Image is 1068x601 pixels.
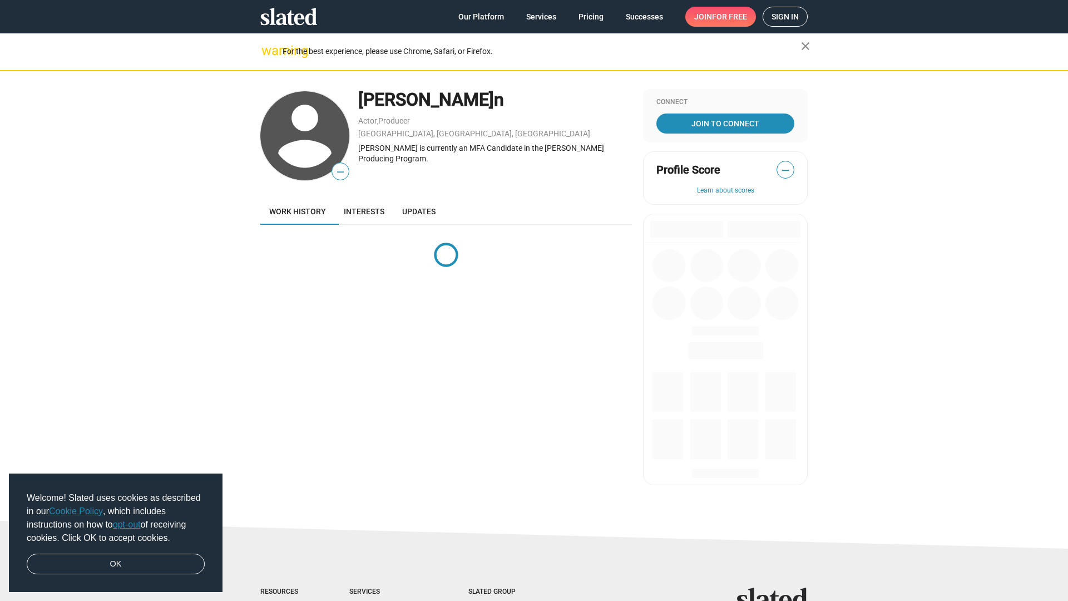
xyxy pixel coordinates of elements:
a: Pricing [570,7,612,27]
div: Connect [656,98,794,107]
span: , [377,119,378,125]
div: Services [349,588,424,597]
span: Interests [344,207,384,216]
span: Updates [402,207,436,216]
a: Sign in [763,7,808,27]
span: Welcome! Slated uses cookies as described in our , which includes instructions on how to of recei... [27,491,205,545]
a: [GEOGRAPHIC_DATA], [GEOGRAPHIC_DATA], [GEOGRAPHIC_DATA] [358,129,590,138]
a: Work history [260,198,335,225]
span: Join To Connect [659,114,792,134]
a: Joinfor free [685,7,756,27]
a: dismiss cookie message [27,554,205,575]
span: Sign in [772,7,799,26]
div: Resources [260,588,305,597]
span: Work history [269,207,326,216]
a: Actor [358,116,377,125]
span: Join [694,7,747,27]
a: Our Platform [449,7,513,27]
span: Successes [626,7,663,27]
mat-icon: warning [261,44,275,57]
a: Producer [378,116,410,125]
span: Our Platform [458,7,504,27]
span: for free [712,7,747,27]
span: — [777,163,794,178]
a: Services [517,7,565,27]
div: Slated Group [468,588,544,597]
button: Learn about scores [656,186,794,195]
div: For the best experience, please use Chrome, Safari, or Firefox. [283,44,801,59]
div: [PERSON_NAME] is currently an MFA Candidate in the [PERSON_NAME] Producing Program. [358,143,632,164]
a: opt-out [113,520,141,529]
span: — [332,165,349,179]
span: Profile Score [656,162,720,178]
a: Join To Connect [656,114,794,134]
a: Updates [393,198,444,225]
a: Successes [617,7,672,27]
a: Cookie Policy [49,506,103,516]
a: Interests [335,198,393,225]
mat-icon: close [799,40,812,53]
div: cookieconsent [9,474,222,593]
span: Pricing [578,7,604,27]
span: Services [526,7,556,27]
div: [PERSON_NAME]n [358,88,632,112]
